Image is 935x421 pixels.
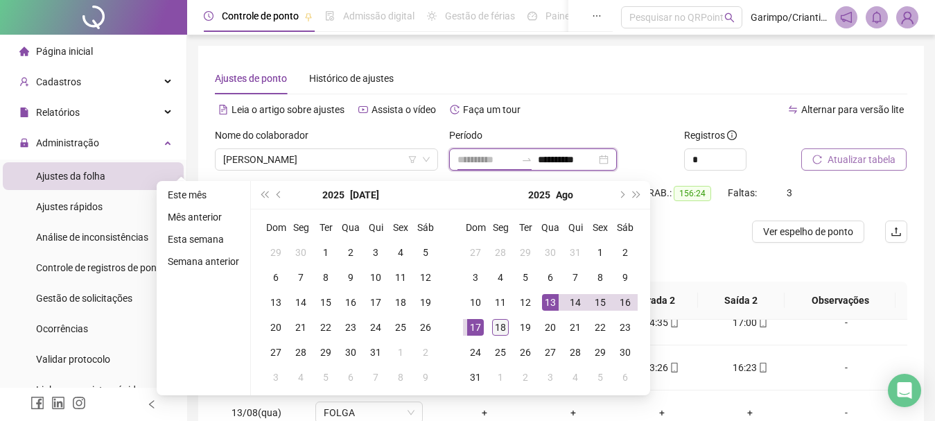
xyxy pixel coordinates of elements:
[613,265,638,290] td: 2025-08-09
[631,185,728,201] div: H. TRAB.:
[317,369,334,386] div: 5
[292,294,309,311] div: 14
[263,290,288,315] td: 2025-07-13
[342,319,359,336] div: 23
[36,46,93,57] span: Página inicial
[36,262,166,273] span: Controle de registros de ponto
[413,290,438,315] td: 2025-07-19
[467,344,484,361] div: 24
[36,323,88,334] span: Ocorrências
[588,240,613,265] td: 2025-08-01
[263,240,288,265] td: 2025-06-29
[413,215,438,240] th: Sáb
[367,344,384,361] div: 31
[467,369,484,386] div: 31
[417,319,434,336] div: 26
[413,265,438,290] td: 2025-07-12
[668,363,679,372] span: mobile
[322,181,344,209] button: year panel
[517,344,534,361] div: 26
[36,232,148,243] span: Análise de inconsistências
[563,365,588,390] td: 2025-09-04
[292,244,309,261] div: 30
[617,369,633,386] div: 6
[727,130,737,140] span: info-circle
[563,265,588,290] td: 2025-08-07
[801,148,907,171] button: Atualizar tabela
[567,269,584,286] div: 7
[30,396,44,410] span: facebook
[563,240,588,265] td: 2025-07-31
[717,315,784,330] div: 17:00
[36,293,132,304] span: Gestão de solicitações
[467,319,484,336] div: 17
[542,344,559,361] div: 27
[343,10,414,22] span: Admissão digital
[36,384,141,395] span: Link para registro rápido
[540,405,606,420] div: +
[36,137,99,148] span: Administração
[629,315,695,330] div: 14:35
[392,244,409,261] div: 4
[613,315,638,340] td: 2025-08-23
[162,187,245,203] li: Este mês
[488,215,513,240] th: Seg
[613,240,638,265] td: 2025-08-02
[445,10,515,22] span: Gestão de férias
[492,344,509,361] div: 25
[263,365,288,390] td: 2025-08-03
[542,244,559,261] div: 30
[888,374,921,407] div: Open Intercom Messenger
[338,290,363,315] td: 2025-07-16
[256,181,272,209] button: super-prev-year
[513,340,538,365] td: 2025-08-26
[668,318,679,327] span: mobile
[567,369,584,386] div: 4
[538,290,563,315] td: 2025-08-13
[388,265,413,290] td: 2025-07-11
[521,154,532,165] span: swap-right
[288,265,313,290] td: 2025-07-07
[162,231,245,248] li: Esta semana
[588,340,613,365] td: 2025-08-29
[313,215,338,240] th: Ter
[513,265,538,290] td: 2025-08-05
[388,315,413,340] td: 2025-07-25
[222,10,299,22] span: Controle de ponto
[263,265,288,290] td: 2025-07-06
[292,369,309,386] div: 4
[268,269,284,286] div: 6
[313,290,338,315] td: 2025-07-15
[342,269,359,286] div: 9
[288,240,313,265] td: 2025-06-30
[513,240,538,265] td: 2025-07-29
[268,344,284,361] div: 27
[268,244,284,261] div: 29
[785,282,895,320] th: Observações
[463,104,521,115] span: Faça um tour
[350,181,379,209] button: month panel
[492,244,509,261] div: 28
[563,340,588,365] td: 2025-08-28
[788,105,798,114] span: swap
[517,244,534,261] div: 29
[292,319,309,336] div: 21
[517,319,534,336] div: 19
[36,76,81,87] span: Cadastros
[413,340,438,365] td: 2025-08-02
[449,128,491,143] label: Período
[801,104,904,115] span: Alternar para versão lite
[317,244,334,261] div: 1
[617,319,633,336] div: 23
[363,315,388,340] td: 2025-07-24
[313,240,338,265] td: 2025-07-01
[897,7,918,28] img: 2226
[521,154,532,165] span: to
[812,155,822,164] span: reload
[413,240,438,265] td: 2025-07-05
[674,186,711,201] span: 156:24
[488,290,513,315] td: 2025-08-11
[417,369,434,386] div: 9
[231,104,344,115] span: Leia o artigo sobre ajustes
[488,340,513,365] td: 2025-08-25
